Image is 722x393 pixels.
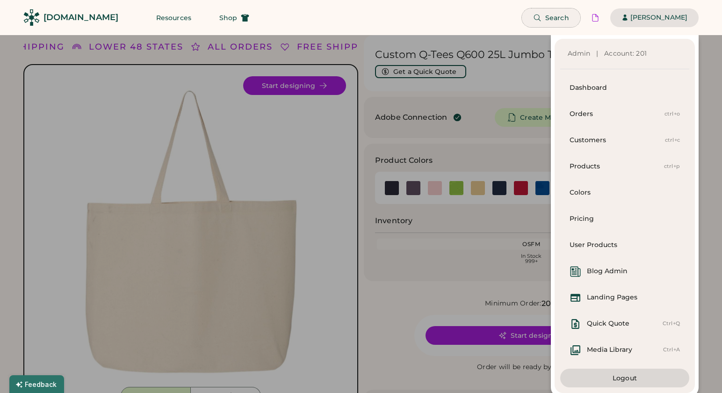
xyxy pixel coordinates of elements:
[665,137,680,144] div: ctrl+c
[663,320,680,327] div: Ctrl+Q
[570,83,680,93] div: Dashboard
[630,13,687,22] div: [PERSON_NAME]
[570,109,664,119] div: Orders
[570,188,680,197] div: Colors
[43,12,118,23] div: [DOMAIN_NAME]
[664,163,680,170] div: ctrl+p
[570,162,664,171] div: Products
[570,136,665,145] div: Customers
[545,15,569,21] span: Search
[663,346,680,354] div: Ctrl+A
[587,345,632,355] div: Media Library
[219,15,237,21] span: Shop
[678,351,718,391] iframe: Front Chat
[568,49,682,58] div: Admin | Account: 201
[664,110,680,118] div: ctrl+o
[587,267,628,276] div: Blog Admin
[587,293,637,302] div: Landing Pages
[570,214,680,224] div: Pricing
[587,319,629,328] div: Quick Quote
[23,9,40,26] img: Rendered Logo - Screens
[522,8,580,27] button: Search
[208,8,260,27] button: Shop
[145,8,202,27] button: Resources
[570,240,680,250] div: User Products
[560,369,689,387] button: Logout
